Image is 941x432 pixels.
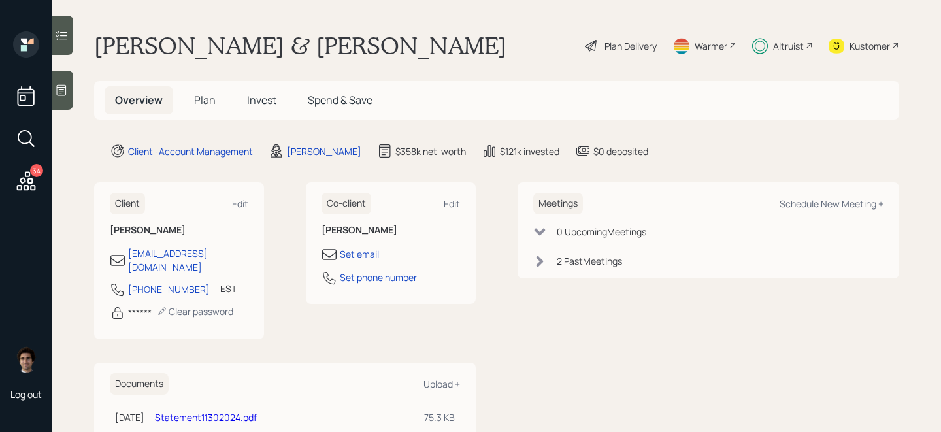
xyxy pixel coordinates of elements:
[157,305,233,318] div: Clear password
[220,282,237,295] div: EST
[533,193,583,214] h6: Meetings
[322,225,460,236] h6: [PERSON_NAME]
[13,346,39,373] img: harrison-schaefer-headshot-2.png
[232,197,248,210] div: Edit
[604,39,657,53] div: Plan Delivery
[424,410,455,424] div: 75.3 KB
[128,282,210,296] div: [PHONE_NUMBER]
[128,246,248,274] div: [EMAIL_ADDRESS][DOMAIN_NAME]
[557,254,622,268] div: 2 Past Meeting s
[10,388,42,401] div: Log out
[773,39,804,53] div: Altruist
[194,93,216,107] span: Plan
[115,410,144,424] div: [DATE]
[128,144,253,158] div: Client · Account Management
[308,93,372,107] span: Spend & Save
[695,39,727,53] div: Warmer
[30,164,43,177] div: 34
[395,144,466,158] div: $358k net-worth
[110,193,145,214] h6: Client
[340,271,417,284] div: Set phone number
[247,93,276,107] span: Invest
[94,31,506,60] h1: [PERSON_NAME] & [PERSON_NAME]
[340,247,379,261] div: Set email
[110,373,169,395] h6: Documents
[287,144,361,158] div: [PERSON_NAME]
[155,411,257,424] a: Statement11302024.pdf
[593,144,648,158] div: $0 deposited
[423,378,460,390] div: Upload +
[557,225,646,239] div: 0 Upcoming Meeting s
[115,93,163,107] span: Overview
[322,193,371,214] h6: Co-client
[780,197,883,210] div: Schedule New Meeting +
[444,197,460,210] div: Edit
[850,39,890,53] div: Kustomer
[500,144,559,158] div: $121k invested
[110,225,248,236] h6: [PERSON_NAME]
